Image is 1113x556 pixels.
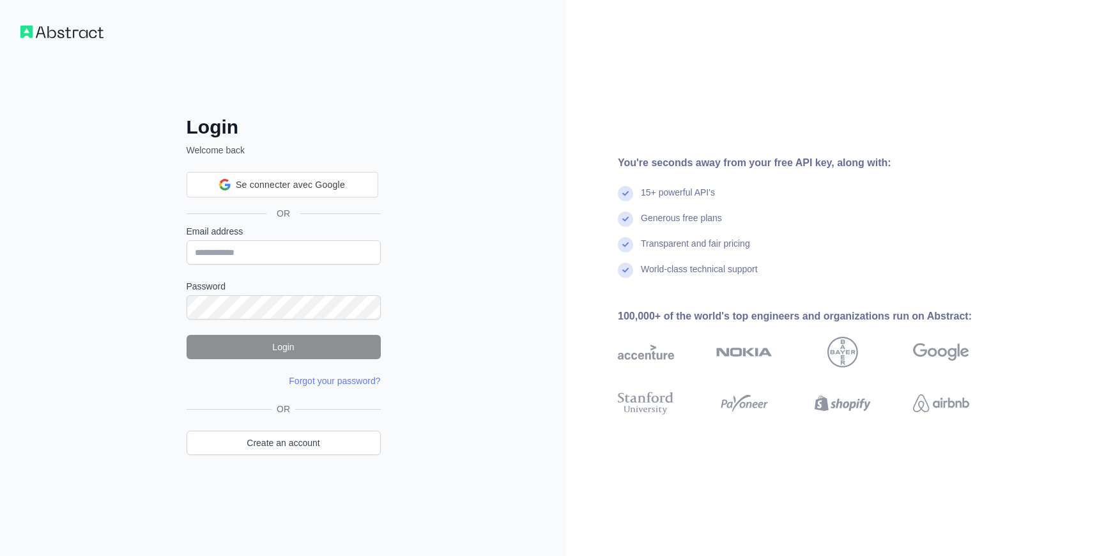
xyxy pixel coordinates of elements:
[236,178,345,192] span: Se connecter avec Google
[618,337,674,367] img: accenture
[187,172,378,197] div: Se connecter avec Google
[618,389,674,417] img: stanford university
[815,389,871,417] img: shopify
[827,337,858,367] img: bayer
[289,376,380,386] a: Forgot your password?
[187,225,381,238] label: Email address
[266,207,300,220] span: OR
[913,389,969,417] img: airbnb
[618,155,1010,171] div: You're seconds away from your free API key, along with:
[618,186,633,201] img: check mark
[641,212,722,237] div: Generous free plans
[641,237,750,263] div: Transparent and fair pricing
[716,389,772,417] img: payoneer
[187,335,381,359] button: Login
[187,116,381,139] h2: Login
[618,309,1010,324] div: 100,000+ of the world's top engineers and organizations run on Abstract:
[641,263,758,288] div: World-class technical support
[187,280,381,293] label: Password
[618,263,633,278] img: check mark
[641,186,715,212] div: 15+ powerful API's
[913,337,969,367] img: google
[618,212,633,227] img: check mark
[187,431,381,455] a: Create an account
[618,237,633,252] img: check mark
[20,26,104,38] img: Workflow
[187,144,381,157] p: Welcome back
[716,337,772,367] img: nokia
[272,403,295,415] span: OR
